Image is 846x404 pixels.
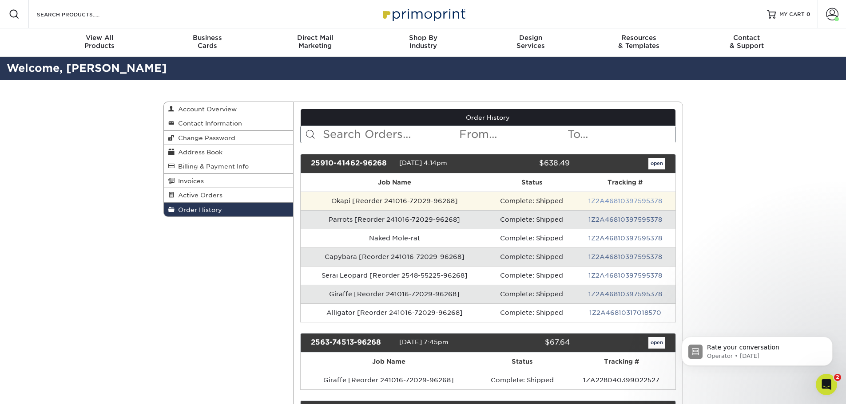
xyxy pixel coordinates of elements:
[369,28,477,57] a: Shop ByIndustry
[585,28,693,57] a: Resources& Templates
[301,353,477,371] th: Job Name
[301,192,488,210] td: Okapi [Reorder 241016-72029-96268]
[399,159,447,166] span: [DATE] 4:14pm
[588,235,662,242] a: 1Z2A46810397595378
[477,34,585,42] span: Design
[322,126,458,143] input: Search Orders...
[175,134,235,141] span: Change Password
[693,28,801,57] a: Contact& Support
[175,177,204,184] span: Invoices
[806,11,810,17] span: 0
[481,158,576,169] div: $638.49
[164,159,294,173] a: Billing & Payment Info
[164,102,294,116] a: Account Overview
[477,371,568,389] td: Complete: Shipped
[153,28,261,57] a: BusinessCards
[693,34,801,42] span: Contact
[488,247,575,266] td: Complete: Shipped
[369,34,477,50] div: Industry
[481,337,576,349] div: $67.64
[46,34,154,42] span: View All
[304,158,399,169] div: 25910-41462-96268
[153,34,261,50] div: Cards
[261,28,369,57] a: Direct MailMarketing
[175,106,237,113] span: Account Overview
[175,149,222,156] span: Address Book
[164,188,294,202] a: Active Orders
[175,163,249,170] span: Billing & Payment Info
[175,192,222,199] span: Active Orders
[301,285,488,303] td: Giraffe [Reorder 241016-72029-96268]
[301,266,488,285] td: Serai Leopard [Reorder 2548-55225-96268]
[164,174,294,188] a: Invoices
[568,371,675,389] td: 1ZA228040399022527
[301,303,488,322] td: Alligator [Reorder 241016-72029-96268]
[779,11,805,18] span: MY CART
[304,337,399,349] div: 2563-74513-96268
[458,126,567,143] input: From...
[585,34,693,50] div: & Templates
[164,116,294,130] a: Contact Information
[648,158,665,169] a: open
[488,229,575,247] td: Complete: Shipped
[164,203,294,216] a: Order History
[301,210,488,229] td: Parrots [Reorder 241016-72029-96268]
[379,4,468,24] img: Primoprint
[301,229,488,247] td: Naked Mole-rat
[301,109,675,126] a: Order History
[261,34,369,50] div: Marketing
[164,145,294,159] a: Address Book
[568,353,675,371] th: Tracking #
[46,34,154,50] div: Products
[399,338,449,345] span: [DATE] 7:45pm
[477,353,568,371] th: Status
[175,206,222,213] span: Order History
[588,272,662,279] a: 1Z2A46810397595378
[834,374,841,381] span: 2
[301,371,477,389] td: Giraffe [Reorder 241016-72029-96268]
[301,247,488,266] td: Capybara [Reorder 241016-72029-96268]
[488,266,575,285] td: Complete: Shipped
[164,131,294,145] a: Change Password
[46,28,154,57] a: View AllProducts
[648,337,665,349] a: open
[668,318,846,380] iframe: Intercom notifications message
[477,34,585,50] div: Services
[589,309,661,316] a: 1Z2A46810317018570
[477,28,585,57] a: DesignServices
[153,34,261,42] span: Business
[588,197,662,204] a: 1Z2A46810397595378
[816,374,837,395] iframe: Intercom live chat
[36,9,123,20] input: SEARCH PRODUCTS.....
[261,34,369,42] span: Direct Mail
[488,303,575,322] td: Complete: Shipped
[488,192,575,210] td: Complete: Shipped
[567,126,675,143] input: To...
[588,290,662,298] a: 1Z2A46810397595378
[588,216,662,223] a: 1Z2A46810397595378
[175,120,242,127] span: Contact Information
[488,210,575,229] td: Complete: Shipped
[488,285,575,303] td: Complete: Shipped
[369,34,477,42] span: Shop By
[588,253,662,260] a: 1Z2A46810397595378
[693,34,801,50] div: & Support
[585,34,693,42] span: Resources
[575,173,675,192] th: Tracking #
[301,173,488,192] th: Job Name
[488,173,575,192] th: Status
